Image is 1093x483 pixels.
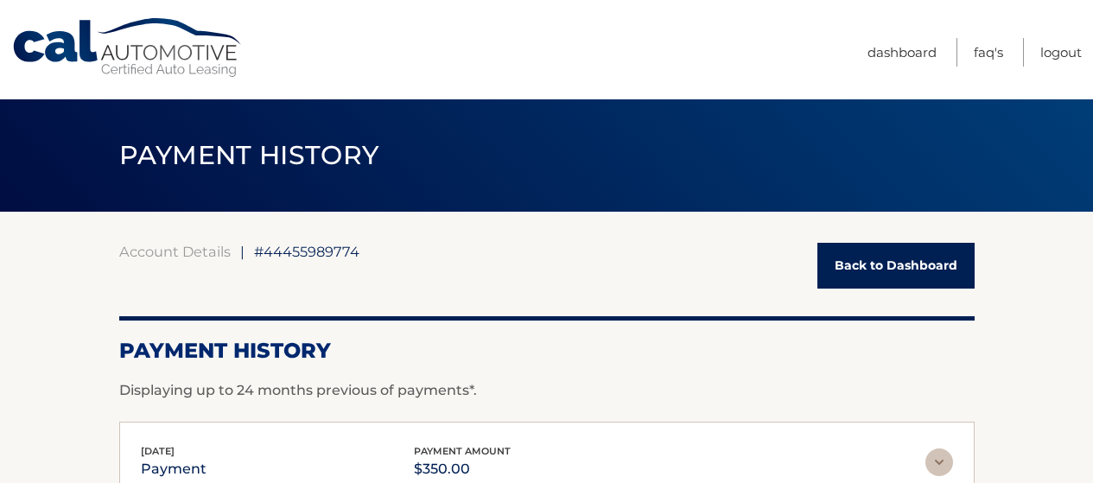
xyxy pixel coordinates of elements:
[414,445,511,457] span: payment amount
[925,448,953,476] img: accordion-rest.svg
[119,380,975,401] p: Displaying up to 24 months previous of payments*.
[141,457,207,481] p: payment
[254,243,359,260] span: #44455989774
[1040,38,1082,67] a: Logout
[141,445,175,457] span: [DATE]
[974,38,1003,67] a: FAQ's
[119,243,231,260] a: Account Details
[240,243,245,260] span: |
[817,243,975,289] a: Back to Dashboard
[11,17,245,79] a: Cal Automotive
[867,38,937,67] a: Dashboard
[119,338,975,364] h2: Payment History
[414,457,511,481] p: $350.00
[119,139,379,171] span: PAYMENT HISTORY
